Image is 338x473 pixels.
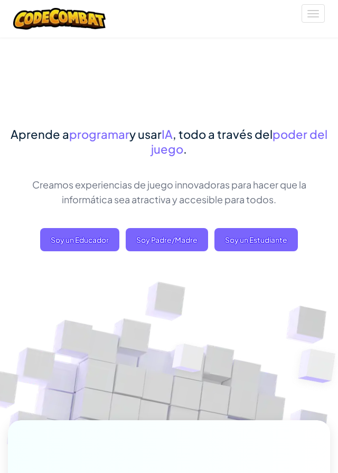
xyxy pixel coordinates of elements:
a: Soy Padre/Madre [126,228,208,251]
img: CodeCombat logo [13,8,106,30]
span: poder del juego [151,127,327,156]
p: Creamos experiencias de juego innovadoras para hacer que la informática sea atractiva y accesible... [8,177,330,207]
span: programar [69,127,129,141]
button: Soy un Estudiante [214,228,298,251]
span: y usar [129,127,162,141]
span: . [183,141,187,156]
span: Aprende a [11,127,69,141]
img: Overlap cubes [154,325,223,396]
a: Soy un Educador [40,228,119,251]
span: IA [162,127,173,141]
span: , todo a través del [173,127,273,141]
